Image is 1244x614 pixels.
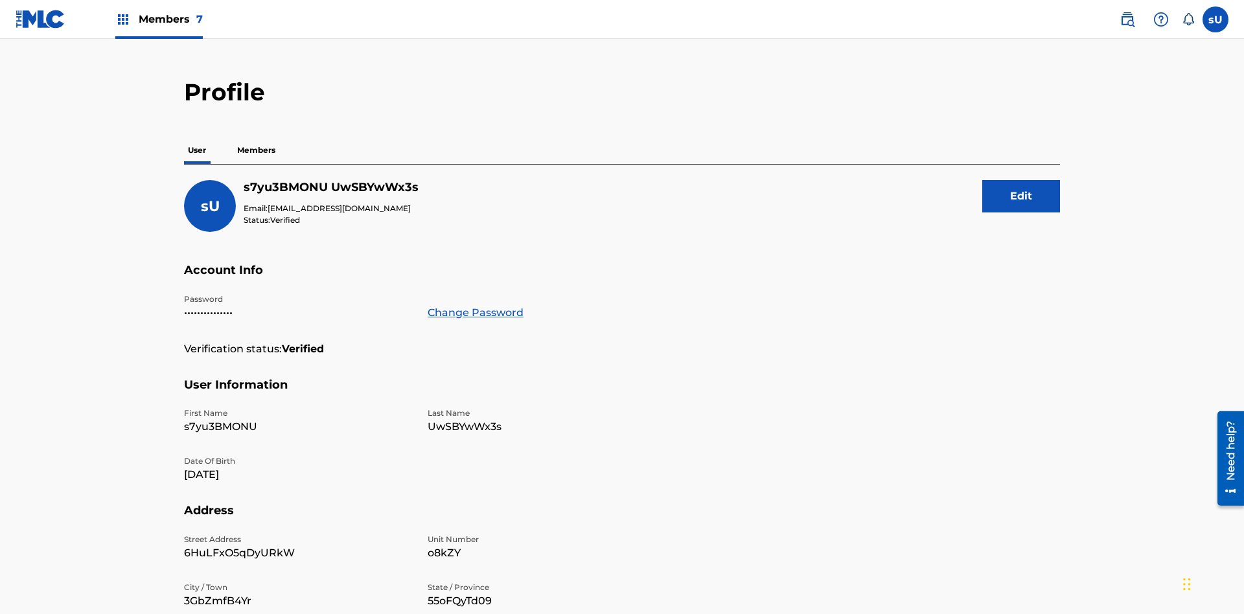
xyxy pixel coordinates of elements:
[184,305,412,321] p: •••••••••••••••
[1183,565,1191,604] div: Drag
[184,378,1060,408] h5: User Information
[244,203,419,214] p: Email:
[1203,6,1228,32] div: User Menu
[428,305,524,321] a: Change Password
[982,180,1060,212] button: Edit
[184,78,1060,107] h2: Profile
[1148,6,1174,32] div: Help
[282,341,324,357] strong: Verified
[428,534,656,545] p: Unit Number
[184,137,210,164] p: User
[115,12,131,27] img: Top Rightsholders
[268,203,411,213] span: [EMAIL_ADDRESS][DOMAIN_NAME]
[196,13,203,25] span: 7
[428,582,656,593] p: State / Province
[139,12,203,27] span: Members
[184,503,1060,534] h5: Address
[184,341,282,357] p: Verification status:
[270,215,300,225] span: Verified
[428,545,656,561] p: o8kZY
[1120,12,1135,27] img: search
[184,545,412,561] p: 6HuLFxO5qDyURkW
[1182,13,1195,26] div: Notifications
[184,467,412,483] p: [DATE]
[1208,406,1244,512] iframe: Resource Center
[184,419,412,435] p: s7yu3BMONU
[1153,12,1169,27] img: help
[184,582,412,593] p: City / Town
[233,137,279,164] p: Members
[1179,552,1244,614] iframe: Chat Widget
[244,180,419,195] h5: s7yu3BMONU UwSBYwWx3s
[1114,6,1140,32] a: Public Search
[201,198,220,215] span: sU
[428,419,656,435] p: UwSBYwWx3s
[184,534,412,545] p: Street Address
[428,593,656,609] p: 55oFQyTd09
[184,263,1060,293] h5: Account Info
[16,10,65,28] img: MLC Logo
[184,407,412,419] p: First Name
[184,293,412,305] p: Password
[244,214,419,226] p: Status:
[428,407,656,419] p: Last Name
[184,593,412,609] p: 3GbZmfB4Yr
[184,455,412,467] p: Date Of Birth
